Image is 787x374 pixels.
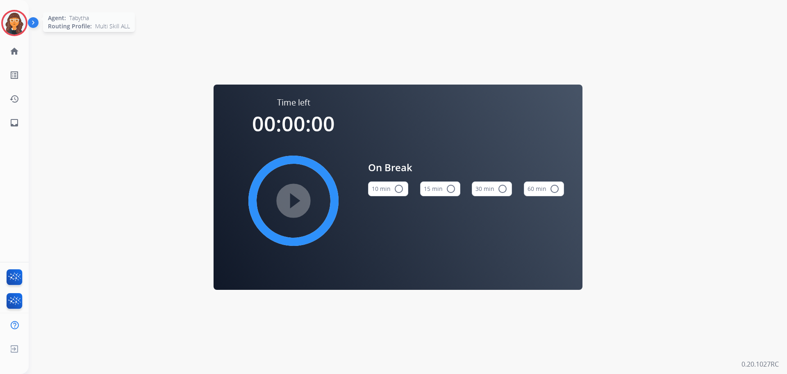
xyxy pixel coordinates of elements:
img: avatar [3,11,26,34]
mat-icon: radio_button_unchecked [550,184,560,194]
span: Multi Skill ALL [95,22,130,30]
mat-icon: history [9,94,19,104]
button: 30 min [472,181,512,196]
span: Tabytha [69,14,89,22]
button: 10 min [368,181,408,196]
mat-icon: radio_button_unchecked [394,184,404,194]
button: 60 min [524,181,564,196]
span: Agent: [48,14,66,22]
span: Routing Profile: [48,22,92,30]
span: On Break [368,160,564,175]
mat-icon: list_alt [9,70,19,80]
span: 00:00:00 [252,110,335,138]
mat-icon: radio_button_unchecked [498,184,507,194]
mat-icon: inbox [9,118,19,128]
mat-icon: radio_button_unchecked [446,184,456,194]
button: 15 min [420,181,460,196]
mat-icon: home [9,46,19,56]
p: 0.20.1027RC [742,359,779,369]
span: Time left [277,97,310,108]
